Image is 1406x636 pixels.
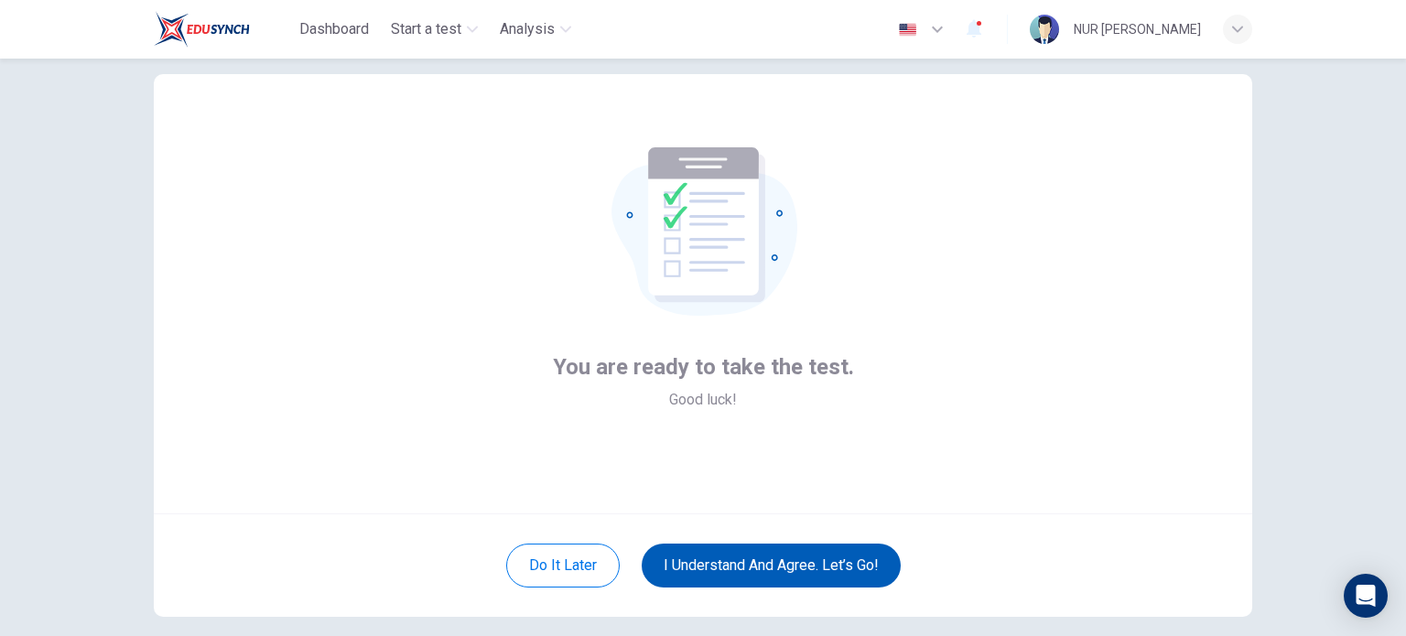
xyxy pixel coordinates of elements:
[1074,18,1201,40] div: NUR [PERSON_NAME]
[154,11,292,48] a: EduSynch logo
[391,18,461,40] span: Start a test
[1344,574,1388,618] div: Open Intercom Messenger
[292,13,376,46] button: Dashboard
[553,352,854,382] span: You are ready to take the test.
[642,544,901,587] button: I understand and agree. Let’s go!
[1030,15,1059,44] img: Profile picture
[299,18,369,40] span: Dashboard
[384,13,485,46] button: Start a test
[154,11,250,48] img: EduSynch logo
[669,389,737,411] span: Good luck!
[506,544,620,587] button: Do it later
[492,13,579,46] button: Analysis
[896,23,919,37] img: en
[500,18,555,40] span: Analysis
